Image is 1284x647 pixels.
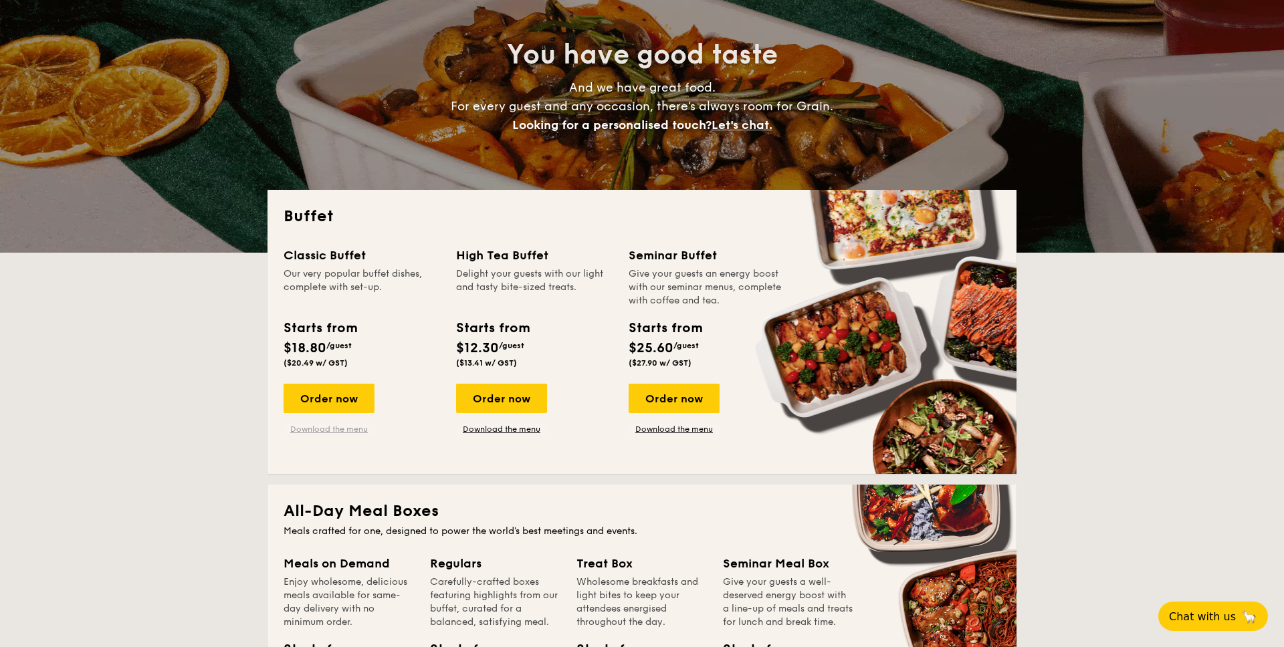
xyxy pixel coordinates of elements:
[629,424,720,434] a: Download the menu
[456,384,547,413] div: Order now
[629,246,785,265] div: Seminar Buffet
[629,267,785,307] div: Give your guests an energy boost with our seminar menus, complete with coffee and tea.
[499,341,524,350] span: /guest
[629,340,673,356] span: $25.60
[284,554,414,573] div: Meals on Demand
[456,318,529,338] div: Starts from
[629,358,691,368] span: ($27.90 w/ GST)
[284,246,440,265] div: Classic Buffet
[1241,609,1257,624] span: 🦙
[451,80,833,132] span: And we have great food. For every guest and any occasion, there’s always room for Grain.
[284,340,326,356] span: $18.80
[673,341,699,350] span: /guest
[576,554,707,573] div: Treat Box
[723,575,853,629] div: Give your guests a well-deserved energy boost with a line-up of meals and treats for lunch and br...
[284,384,374,413] div: Order now
[284,318,356,338] div: Starts from
[456,358,517,368] span: ($13.41 w/ GST)
[284,575,414,629] div: Enjoy wholesome, delicious meals available for same-day delivery with no minimum order.
[629,384,720,413] div: Order now
[723,554,853,573] div: Seminar Meal Box
[456,267,613,307] div: Delight your guests with our light and tasty bite-sized treats.
[284,267,440,307] div: Our very popular buffet dishes, complete with set-up.
[430,575,560,629] div: Carefully-crafted boxes featuring highlights from our buffet, curated for a balanced, satisfying ...
[284,525,1000,538] div: Meals crafted for one, designed to power the world's best meetings and events.
[326,341,352,350] span: /guest
[430,554,560,573] div: Regulars
[284,501,1000,522] h2: All-Day Meal Boxes
[1169,610,1236,623] span: Chat with us
[456,340,499,356] span: $12.30
[712,118,772,132] span: Let's chat.
[284,358,348,368] span: ($20.49 w/ GST)
[512,118,712,132] span: Looking for a personalised touch?
[507,39,778,71] span: You have good taste
[456,246,613,265] div: High Tea Buffet
[456,424,547,434] a: Download the menu
[1158,602,1268,631] button: Chat with us🦙
[629,318,702,338] div: Starts from
[576,575,707,629] div: Wholesome breakfasts and light bites to keep your attendees energised throughout the day.
[284,206,1000,227] h2: Buffet
[284,424,374,434] a: Download the menu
